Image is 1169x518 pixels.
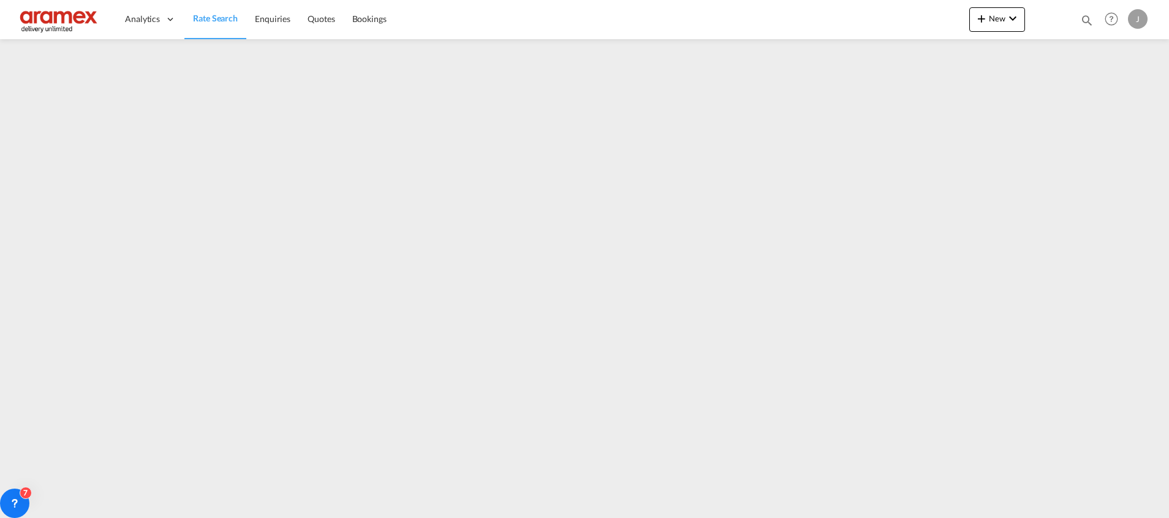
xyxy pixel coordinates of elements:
[308,13,335,24] span: Quotes
[974,13,1020,23] span: New
[18,6,101,33] img: dca169e0c7e311edbe1137055cab269e.png
[352,13,387,24] span: Bookings
[1005,11,1020,26] md-icon: icon-chevron-down
[1128,9,1148,29] div: J
[255,13,290,24] span: Enquiries
[969,7,1025,32] button: icon-plus 400-fgNewicon-chevron-down
[193,13,238,23] span: Rate Search
[1101,9,1128,31] div: Help
[1101,9,1122,29] span: Help
[125,13,160,25] span: Analytics
[974,11,989,26] md-icon: icon-plus 400-fg
[1080,13,1094,32] div: icon-magnify
[1080,13,1094,27] md-icon: icon-magnify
